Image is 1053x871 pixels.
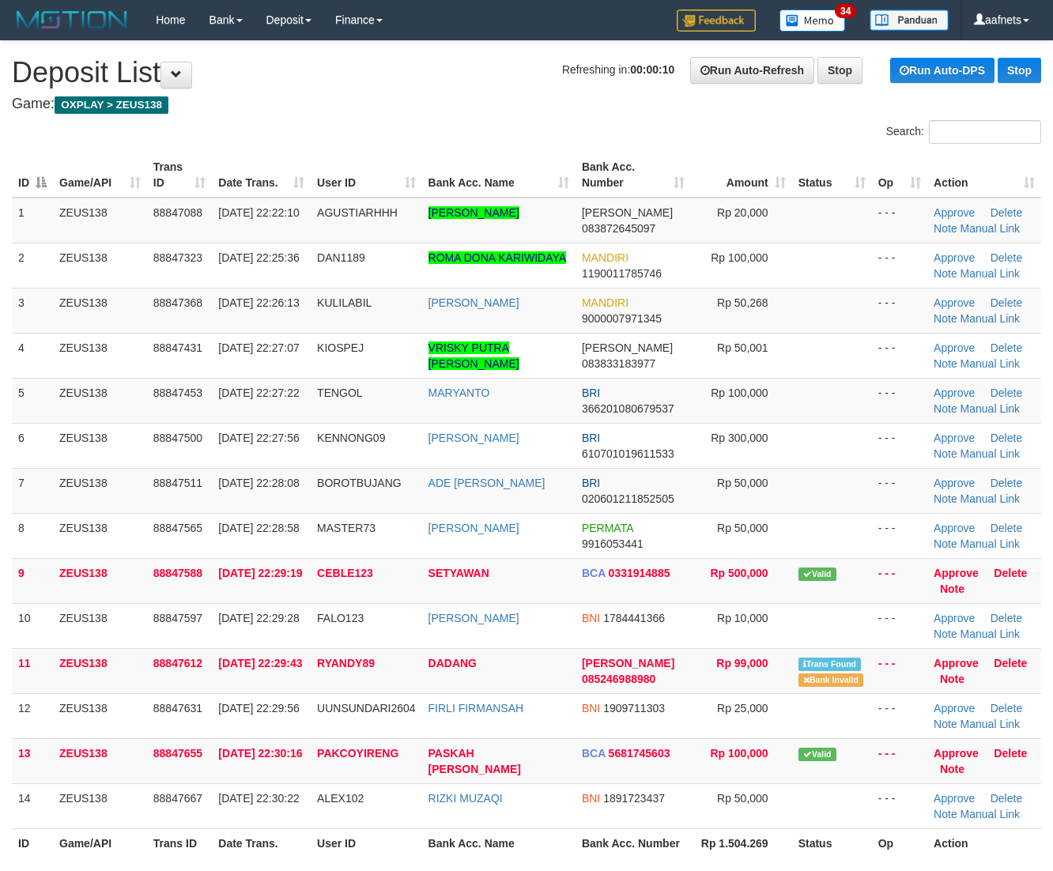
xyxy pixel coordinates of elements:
span: DAN1189 [317,251,365,264]
span: Copy 9916053441 to clipboard [582,537,643,550]
a: Delete [991,251,1022,264]
span: [DATE] 22:27:07 [218,341,299,354]
a: Note [940,763,964,775]
span: [DATE] 22:27:56 [218,432,299,444]
td: ZEUS138 [53,378,147,423]
td: - - - [872,648,927,693]
span: Rp 100,000 [711,251,768,264]
td: ZEUS138 [53,648,147,693]
span: 88847597 [153,612,202,624]
a: Manual Link [961,447,1021,460]
span: [DATE] 22:30:16 [218,747,302,760]
span: Copy 366201080679537 to clipboard [582,402,674,415]
span: RYANDY89 [317,657,375,669]
a: Note [934,718,957,730]
a: [PERSON_NAME] [428,522,519,534]
td: - - - [872,693,927,738]
span: Rp 50,001 [717,341,768,354]
td: 12 [12,693,53,738]
input: Search: [929,120,1041,144]
td: ZEUS138 [53,558,147,603]
span: Rp 500,000 [710,567,768,579]
span: BNI [582,702,600,715]
a: Note [934,267,957,280]
a: Approve [934,296,975,309]
td: ZEUS138 [53,603,147,648]
a: Note [934,402,957,415]
td: 14 [12,783,53,828]
span: Copy 0331914885 to clipboard [609,567,670,579]
span: BCA [582,747,606,760]
td: 3 [12,288,53,333]
th: Trans ID: activate to sort column ascending [147,153,213,198]
td: - - - [872,738,927,783]
a: Delete [994,567,1027,579]
td: - - - [872,243,927,288]
span: Copy 020601211852505 to clipboard [582,492,674,505]
a: Manual Link [961,628,1021,640]
span: BOROTBUJANG [317,477,402,489]
a: VRISKY PUTRA [PERSON_NAME] [428,341,519,370]
th: ID: activate to sort column descending [12,153,53,198]
a: Delete [991,432,1022,444]
h1: Deposit List [12,57,1041,89]
a: Approve [934,522,975,534]
img: MOTION_logo.png [12,8,132,32]
td: 11 [12,648,53,693]
span: 88847565 [153,522,202,534]
a: Delete [994,747,1027,760]
td: 5 [12,378,53,423]
span: Copy 1891723437 to clipboard [603,792,665,805]
a: [PERSON_NAME] [428,296,519,309]
span: Refreshing in: [562,63,674,76]
td: 1 [12,198,53,243]
td: ZEUS138 [53,693,147,738]
span: [DATE] 22:29:56 [218,702,299,715]
th: Amount: activate to sort column ascending [691,153,792,198]
span: Copy 083833183977 to clipboard [582,357,655,370]
a: Manual Link [961,402,1021,415]
td: - - - [872,513,927,558]
span: Rp 50,000 [717,522,768,534]
a: Note [934,808,957,820]
span: [PERSON_NAME] [582,657,674,669]
a: Approve [934,477,975,489]
a: Stop [817,57,862,84]
td: - - - [872,558,927,603]
td: ZEUS138 [53,333,147,378]
a: Approve [934,747,979,760]
a: RIZKI MUZAQI [428,792,503,805]
td: - - - [872,783,927,828]
th: Trans ID [147,828,213,858]
span: KENNONG09 [317,432,385,444]
span: Copy 9000007971345 to clipboard [582,312,662,325]
td: ZEUS138 [53,738,147,783]
a: DADANG [428,657,477,669]
span: Valid transaction [798,567,836,581]
a: Approve [934,567,979,579]
span: Valid transaction [798,748,836,761]
td: ZEUS138 [53,198,147,243]
span: OXPLAY > ZEUS138 [55,96,168,114]
td: ZEUS138 [53,468,147,513]
a: Manual Link [961,718,1021,730]
a: Manual Link [961,492,1021,505]
td: ZEUS138 [53,513,147,558]
span: Rp 99,000 [716,657,768,669]
td: - - - [872,333,927,378]
a: Approve [934,657,979,669]
a: Manual Link [961,267,1021,280]
td: ZEUS138 [53,783,147,828]
img: Button%20Memo.svg [779,9,846,32]
td: - - - [872,288,927,333]
span: 88847667 [153,792,202,805]
span: 88847631 [153,702,202,715]
span: Copy 1190011785746 to clipboard [582,267,662,280]
td: 6 [12,423,53,468]
a: Manual Link [961,222,1021,235]
a: Delete [991,612,1022,624]
td: 7 [12,468,53,513]
th: Op: activate to sort column ascending [872,153,927,198]
a: Approve [934,386,975,399]
th: Date Trans. [212,828,311,858]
